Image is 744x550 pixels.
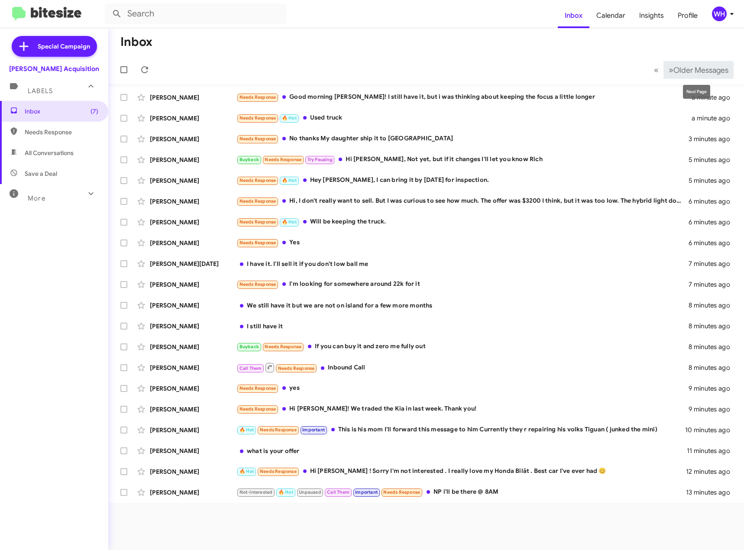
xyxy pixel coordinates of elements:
[236,446,687,455] div: what is your offer
[239,115,276,121] span: Needs Response
[689,197,737,206] div: 6 minutes ago
[236,322,689,330] div: I still have it
[150,135,236,143] div: [PERSON_NAME]
[150,218,236,226] div: [PERSON_NAME]
[239,178,276,183] span: Needs Response
[689,343,737,351] div: 8 minutes ago
[239,406,276,412] span: Needs Response
[689,135,737,143] div: 3 minutes ago
[239,489,273,495] span: Not-Interested
[239,469,254,474] span: 🔥 Hot
[150,301,236,310] div: [PERSON_NAME]
[236,425,685,435] div: This is his mom I'll forward this message to him Currently they r repairing his volks Tiguan ( ju...
[686,467,737,476] div: 12 minutes ago
[120,35,152,49] h1: Inbox
[689,259,737,268] div: 7 minutes ago
[307,157,333,162] span: Try Pausing
[236,301,689,310] div: We still have it but we are not on island for a few more months
[9,65,99,73] div: [PERSON_NAME] Acquisition
[671,3,705,28] a: Profile
[327,489,349,495] span: Call Them
[689,301,737,310] div: 8 minutes ago
[282,219,297,225] span: 🔥 Hot
[689,176,737,185] div: 5 minutes ago
[236,383,689,393] div: yes
[150,343,236,351] div: [PERSON_NAME]
[278,366,315,371] span: Needs Response
[236,196,689,206] div: Hi, I don't really want to sell. But I was curious to see how much. The offer was $3200 I think, ...
[299,489,321,495] span: Unpaused
[689,363,737,372] div: 8 minutes ago
[654,65,659,75] span: «
[239,219,276,225] span: Needs Response
[355,489,378,495] span: Important
[689,218,737,226] div: 6 minutes ago
[150,405,236,414] div: [PERSON_NAME]
[236,362,689,373] div: Inbound Call
[236,487,686,497] div: NP i'll be there @ 8AM
[150,155,236,164] div: [PERSON_NAME]
[150,426,236,434] div: [PERSON_NAME]
[236,279,689,289] div: I'm looking for somewhere around 22k for it
[236,466,686,476] div: Hi [PERSON_NAME] ! Sorry I'm not interested . I really love my Honda Bilāt . Best car I've ever h...
[25,169,57,178] span: Save a Deal
[239,344,259,349] span: Buyback
[105,3,287,24] input: Search
[28,194,45,202] span: More
[632,3,671,28] a: Insights
[236,259,689,268] div: I have it. I'll sell it if you don't low ball me
[25,107,98,116] span: Inbox
[150,176,236,185] div: [PERSON_NAME]
[25,149,74,157] span: All Conversations
[669,65,673,75] span: »
[689,280,737,289] div: 7 minutes ago
[150,259,236,268] div: [PERSON_NAME][DATE]
[278,489,293,495] span: 🔥 Hot
[260,469,297,474] span: Needs Response
[150,239,236,247] div: [PERSON_NAME]
[150,280,236,289] div: [PERSON_NAME]
[91,107,98,116] span: (7)
[150,446,236,455] div: [PERSON_NAME]
[383,489,420,495] span: Needs Response
[236,113,692,123] div: Used truck
[705,6,734,21] button: WH
[689,405,737,414] div: 9 minutes ago
[239,157,259,162] span: Buyback
[239,240,276,246] span: Needs Response
[649,61,664,79] button: Previous
[236,217,689,227] div: Will be keeping the truck.
[673,65,728,75] span: Older Messages
[687,446,737,455] div: 11 minutes ago
[150,322,236,330] div: [PERSON_NAME]
[236,134,689,144] div: No thanks My daughter ship it to [GEOGRAPHIC_DATA]
[265,344,301,349] span: Needs Response
[25,128,98,136] span: Needs Response
[692,114,737,123] div: a minute ago
[38,42,90,51] span: Special Campaign
[239,427,254,433] span: 🔥 Hot
[239,281,276,287] span: Needs Response
[236,404,689,414] div: Hi [PERSON_NAME]! We traded the Kia in last week. Thank you!
[685,426,737,434] div: 10 minutes ago
[282,115,297,121] span: 🔥 Hot
[150,114,236,123] div: [PERSON_NAME]
[150,363,236,372] div: [PERSON_NAME]
[686,488,737,497] div: 13 minutes ago
[12,36,97,57] a: Special Campaign
[265,157,301,162] span: Needs Response
[558,3,589,28] span: Inbox
[28,87,53,95] span: Labels
[150,467,236,476] div: [PERSON_NAME]
[689,155,737,164] div: 5 minutes ago
[150,93,236,102] div: [PERSON_NAME]
[150,384,236,393] div: [PERSON_NAME]
[150,488,236,497] div: [PERSON_NAME]
[689,384,737,393] div: 9 minutes ago
[589,3,632,28] a: Calendar
[239,385,276,391] span: Needs Response
[236,342,689,352] div: If you can buy it and zero me fully out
